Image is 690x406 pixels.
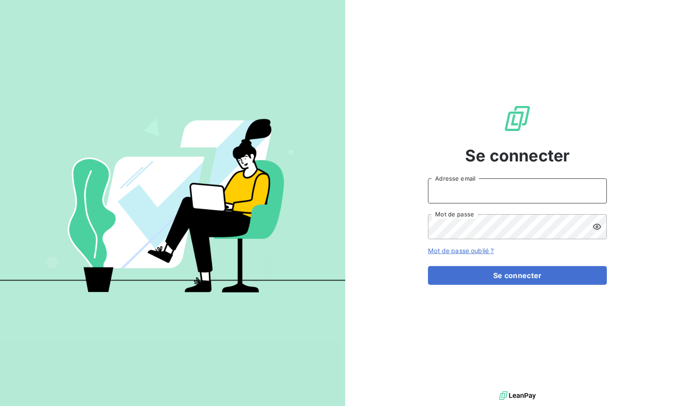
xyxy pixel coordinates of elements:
[428,247,494,254] a: Mot de passe oublié ?
[428,266,607,285] button: Se connecter
[465,144,570,168] span: Se connecter
[428,178,607,203] input: placeholder
[499,389,536,402] img: logo
[503,104,532,133] img: Logo LeanPay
